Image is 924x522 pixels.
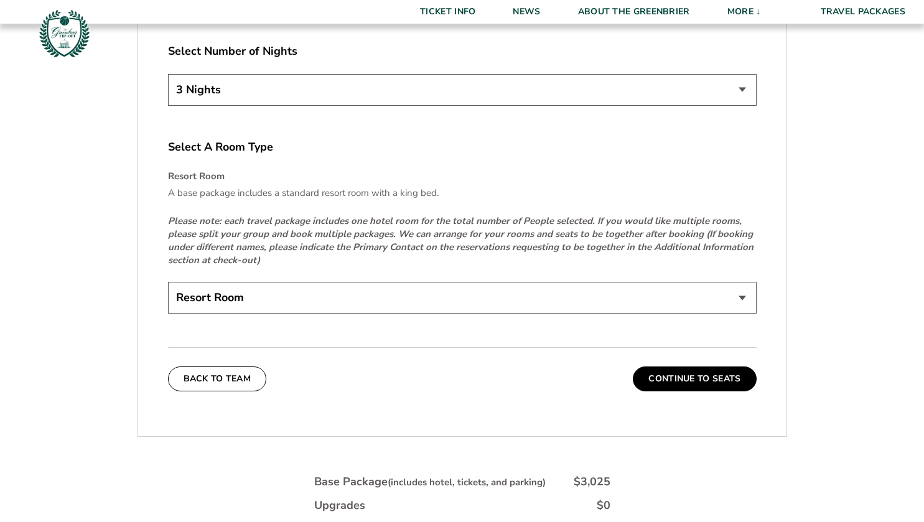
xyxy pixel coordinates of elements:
[314,498,365,513] div: Upgrades
[388,476,546,488] small: (includes hotel, tickets, and parking)
[314,474,546,490] div: Base Package
[168,44,757,59] label: Select Number of Nights
[574,474,610,490] div: $3,025
[168,170,757,183] h4: Resort Room
[597,498,610,513] div: $0
[633,366,756,391] button: Continue To Seats
[168,187,757,200] p: A base package includes a standard resort room with a king bed.
[168,139,757,155] label: Select A Room Type
[168,215,754,266] em: Please note: each travel package includes one hotel room for the total number of People selected....
[168,366,267,391] button: Back To Team
[37,6,91,60] img: Greenbrier Tip-Off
